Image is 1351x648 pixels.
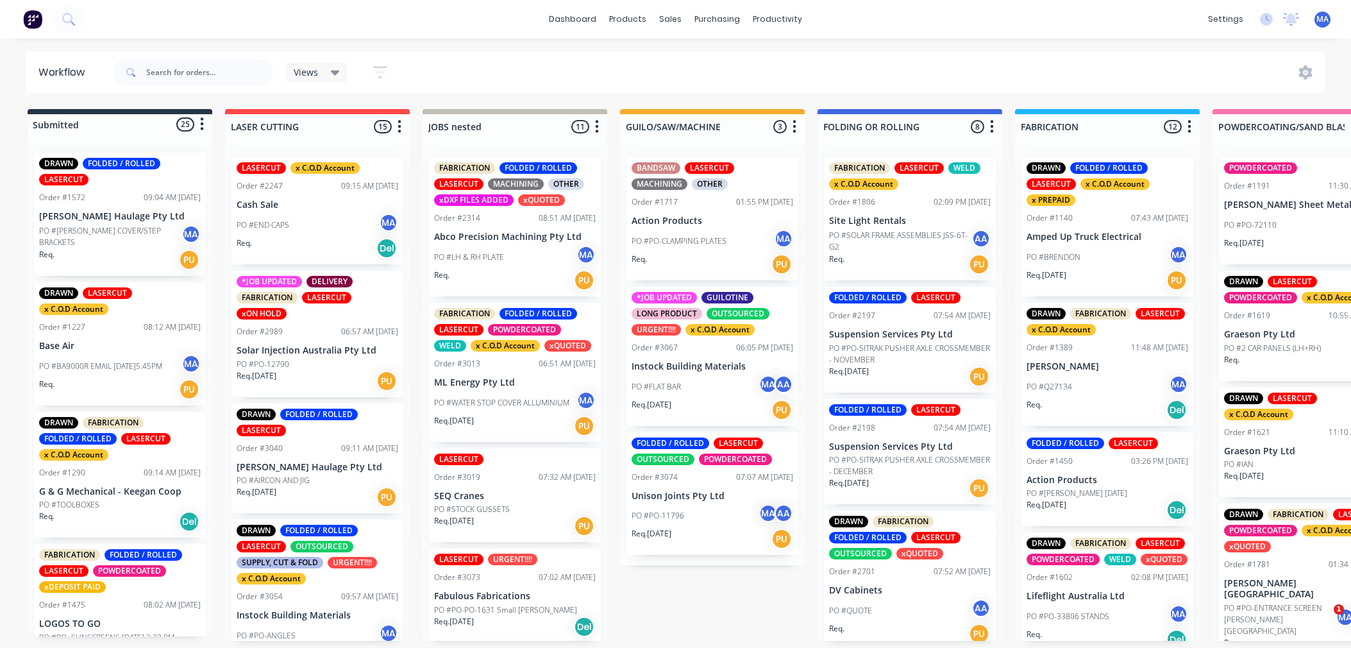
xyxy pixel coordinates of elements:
[1224,427,1270,438] div: Order #1621
[237,541,286,552] div: LASERCUT
[539,472,596,483] div: 07:32 AM [DATE]
[144,599,201,611] div: 08:02 AM [DATE]
[632,196,678,208] div: Order #1717
[1224,459,1254,470] p: PO #IAN
[1027,591,1188,602] p: Lifeflight Australia Ltd
[379,213,398,232] div: MA
[237,573,306,584] div: x C.O.D Account
[237,610,398,621] p: Instock Building Materials
[39,192,85,203] div: Order #1572
[434,572,480,583] div: Order #3073
[1070,308,1131,320] div: FABRICATION
[83,158,160,169] div: FOLDED / ROLLED
[1131,456,1188,467] div: 03:26 PM [DATE]
[771,254,792,275] div: PU
[685,162,734,174] div: LASERCUT
[434,554,483,565] div: LASERCUT
[237,345,398,356] p: Solar Injection Australia Pty Ltd
[829,477,869,489] p: Req. [DATE]
[1027,212,1073,224] div: Order #1140
[34,282,206,405] div: DRAWNLASERCUTx C.O.D AccountOrder #122708:12 AM [DATE]Base AirPO #BA9000R EMAIL [DATE]5.45PMMAReq.PU
[1021,303,1193,426] div: DRAWNFABRICATIONLASERCUTx C.O.D AccountOrder #138911:48 AM [DATE][PERSON_NAME]PO #Q27134MAReq.Del
[1109,438,1158,449] div: LASERCUT
[1027,162,1066,174] div: DRAWN
[294,65,318,79] span: Views
[429,303,601,442] div: FABRICATIONFOLDED / ROLLEDLASERCUTPOWDERCOATEDWELDx C.O.D AccountxQUOTEDOrder #301306:51 AM [DATE...
[39,158,78,169] div: DRAWN
[39,499,99,511] p: PO #TOOLBOXES
[237,475,310,486] p: PO #AIRCON AND JIG
[971,599,991,618] div: AA
[144,467,201,479] div: 09:14 AM [DATE]
[1131,342,1188,354] div: 11:48 AM [DATE]
[280,409,358,420] div: FOLDED / ROLLED
[969,478,989,499] div: PU
[626,432,798,556] div: FOLDED / ROLLEDLASERCUTOUTSOURCEDPOWDERCOATEDOrder #307407:07 AM [DATE]Unison Joints Pty LtdPO #P...
[829,532,907,543] div: FOLDED / ROLLED
[632,324,681,336] div: URGENT!!!!
[829,422,875,434] div: Order #2198
[1027,475,1188,486] p: Action Products
[237,557,323,568] div: SUPPLY, CUT & FOLD
[429,549,601,643] div: LASERCUTURGENT!!!!Order #307307:02 AM [DATE]Fabulous FabricationsPO #PO-PO-1631 Small [PERSON_NAM...
[1307,604,1338,635] iframe: Intercom live chat
[576,391,596,410] div: MA
[434,194,514,206] div: xDXF FILES ADDED
[829,230,971,253] p: PO #SOLAR FRAME ASSEMBLIES JSS-6T-G2
[824,399,996,505] div: FOLDED / ROLLEDLASERCUTOrder #219807:54 AM [DATE]Suspension Services Pty LtdPO #PO-SITRAK PUSHER ...
[39,417,78,429] div: DRAWN
[39,174,88,185] div: LASERCUT
[434,397,569,409] p: PO #WATER STOP COVER ALLUMINIUM
[434,232,596,243] p: Abco Precision Machining Pty Ltd
[434,591,596,602] p: Fabulous Fabrications
[231,157,403,264] div: LASERCUTx C.O.D AccountOrder #224709:15 AM [DATE]Cash SalePO #END CAPSMAReq.Del
[1027,232,1188,243] p: Amped Up Truck Electrical
[829,253,844,265] p: Req.
[434,616,474,627] p: Req. [DATE]
[829,216,991,226] p: Site Light Rentals
[237,359,289,370] p: PO #PO-12790
[824,287,996,393] div: FOLDED / ROLLEDLASERCUTOrder #219707:54 AM [DATE]Suspension Services Pty LtdPO #PO-SITRAK PUSHER ...
[736,196,793,208] div: 01:55 PM [DATE]
[341,326,398,337] div: 06:57 AM [DATE]
[1131,572,1188,583] div: 02:08 PM [DATE]
[34,153,206,276] div: DRAWNFOLDED / ROLLEDLASERCUTOrder #157209:04 AM [DATE][PERSON_NAME] Haulage Pty LtdPO #[PERSON_NA...
[539,212,596,224] div: 08:51 AM [DATE]
[181,225,201,244] div: MA
[237,486,276,498] p: Req. [DATE]
[237,219,289,231] p: PO #END CAPS
[632,454,694,465] div: OUTSOURCED
[23,10,42,29] img: Factory
[934,310,991,321] div: 07:54 AM [DATE]
[829,566,875,577] div: Order #2701
[518,194,565,206] div: xQUOTED
[1224,162,1297,174] div: POWDERCOATED
[911,404,961,416] div: LASERCUT
[237,326,283,337] div: Order #2989
[434,415,474,427] p: Req. [DATE]
[429,448,601,543] div: LASERCUTOrder #301907:32 AM [DATE]SEQ CranesPO #STOCK GUSSETSReq.[DATE]PU
[1027,456,1073,467] div: Order #1450
[144,321,201,333] div: 08:12 AM [DATE]
[774,375,793,394] div: AA
[237,200,398,210] p: Cash Sale
[376,487,397,507] div: PU
[539,572,596,583] div: 07:02 AM [DATE]
[1136,538,1185,549] div: LASERCUT
[969,254,989,275] div: PU
[632,342,678,354] div: Order #3067
[39,486,201,497] p: G & G Mechanical - Keegan Coop
[829,343,991,366] p: PO #PO-SITRAK PUSHER AXLE CROSSMEMBER - NOVEMBER
[1224,310,1270,321] div: Order #1619
[774,229,793,248] div: MA
[1224,525,1297,536] div: POWDERCOATED
[896,548,943,559] div: xQUOTED
[499,162,577,174] div: FOLDED / ROLLED
[829,162,890,174] div: FABRICATION
[231,404,403,514] div: DRAWNFOLDED / ROLLEDLASERCUTOrder #304009:11 AM [DATE][PERSON_NAME] Haulage Pty LtdPO #AIRCON AND...
[341,443,398,454] div: 09:11 AM [DATE]
[626,157,798,280] div: BANDSAWLASERCUTMACHININGOTHEROrder #171701:55 PM [DATE]Action ProductsPO #PO-CLAMPING PLATESMAReq.PU
[237,425,286,436] div: LASERCUT
[237,591,283,602] div: Order #3054
[39,565,88,577] div: LASERCUT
